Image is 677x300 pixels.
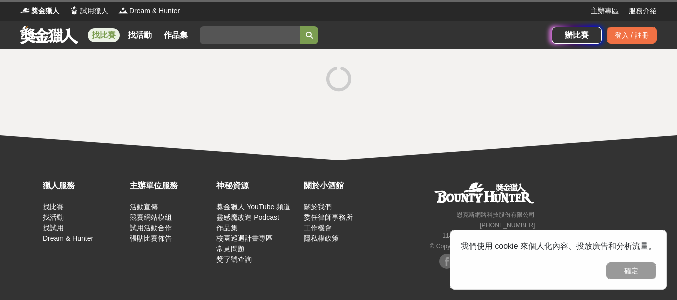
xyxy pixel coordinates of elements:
a: 獎字號查詢 [216,255,252,263]
img: Facebook [439,254,455,269]
a: 試用活動合作 [130,224,172,232]
a: 關於我們 [304,203,332,211]
a: 找活動 [124,28,156,42]
small: 11494 [STREET_ADDRESS] 3 樓 [442,232,535,239]
a: 隱私權政策 [304,234,339,242]
a: 活動宣傳 [130,203,158,211]
img: Logo [118,5,128,15]
a: 校園巡迴計畫專區 [216,234,273,242]
a: 靈感魔改造 Podcast [216,213,279,221]
a: 常見問題 [216,245,245,253]
span: 獎金獵人 [31,6,59,16]
a: 作品集 [216,224,238,232]
span: 試用獵人 [80,6,108,16]
small: © Copyright 2025 . All Rights Reserved. [430,243,535,250]
a: 競賽網站模組 [130,213,172,221]
small: [PHONE_NUMBER] [480,222,535,229]
a: 服務介紹 [629,6,657,16]
a: 張貼比賽佈告 [130,234,172,242]
a: 獎金獵人 YouTube 頻道 [216,203,290,211]
div: 關於小酒館 [304,180,386,192]
small: 恩克斯網路科技股份有限公司 [457,211,535,218]
a: 找比賽 [43,203,64,211]
img: Logo [20,5,30,15]
a: Logo獎金獵人 [20,6,59,16]
img: Logo [69,5,79,15]
div: 神秘資源 [216,180,299,192]
a: 找試用 [43,224,64,232]
div: 登入 / 註冊 [607,27,657,44]
div: 獵人服務 [43,180,125,192]
a: 辦比賽 [552,27,602,44]
button: 確定 [606,262,656,279]
a: Logo試用獵人 [69,6,108,16]
a: 委任律師事務所 [304,213,353,221]
div: 主辦單位服務 [130,180,212,192]
a: Dream & Hunter [43,234,93,242]
a: 找比賽 [88,28,120,42]
a: 主辦專區 [591,6,619,16]
a: 找活動 [43,213,64,221]
a: 作品集 [160,28,192,42]
span: Dream & Hunter [129,6,180,16]
span: 我們使用 cookie 來個人化內容、投放廣告和分析流量。 [461,242,656,250]
a: 工作機會 [304,224,332,232]
a: LogoDream & Hunter [118,6,180,16]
